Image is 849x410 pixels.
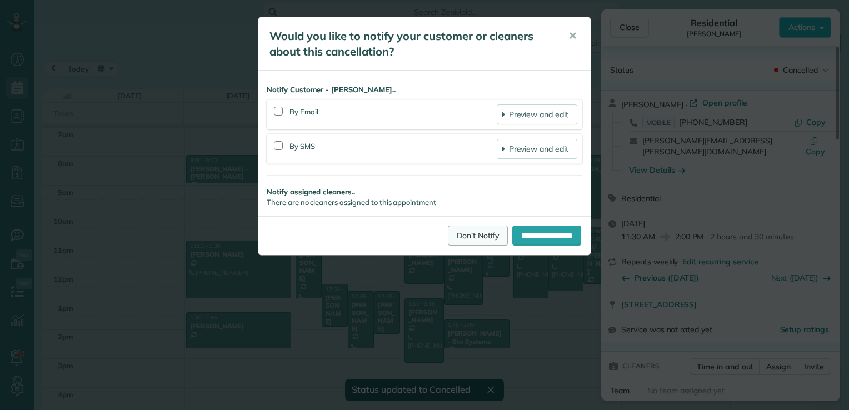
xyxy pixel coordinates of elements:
strong: Notify Customer - [PERSON_NAME].. [267,84,582,95]
a: Preview and edit [497,139,577,159]
h5: Would you like to notify your customer or cleaners about this cancellation? [269,28,553,59]
div: By SMS [289,139,497,159]
span: ✕ [568,29,577,42]
strong: Notify assigned cleaners.. [267,187,582,197]
a: Don't Notify [448,226,508,246]
a: Preview and edit [497,104,577,124]
div: By Email [289,104,497,124]
span: There are no cleaners assigned to this appointment [267,198,436,207]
